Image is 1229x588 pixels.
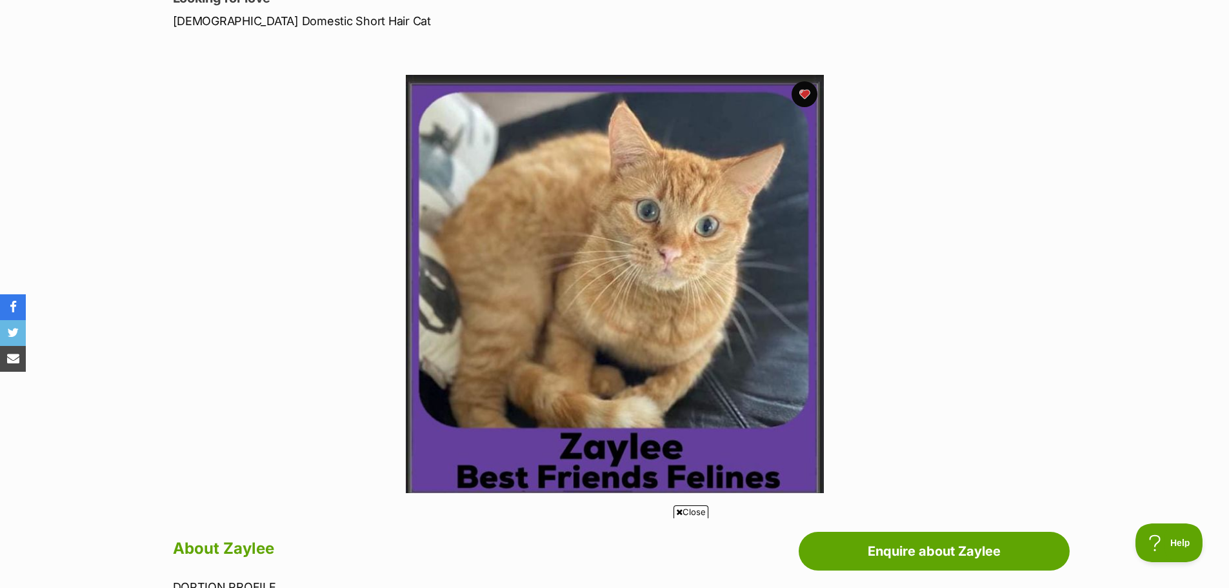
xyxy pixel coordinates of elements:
div: *T&Cs and exclusions at [DOMAIN_NAME] [67,155,188,159]
h2: About Zaylee [173,534,706,563]
span: Close [674,505,708,518]
img: Photo of Zaylee [406,75,824,493]
a: Enquire about Zaylee [799,532,1070,571]
button: favourite [792,81,817,107]
p: [DEMOGRAPHIC_DATA] Domestic Short Hair Cat [173,12,719,30]
iframe: Help Scout Beacon - Open [1135,523,1203,562]
iframe: Advertisement [380,523,850,582]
